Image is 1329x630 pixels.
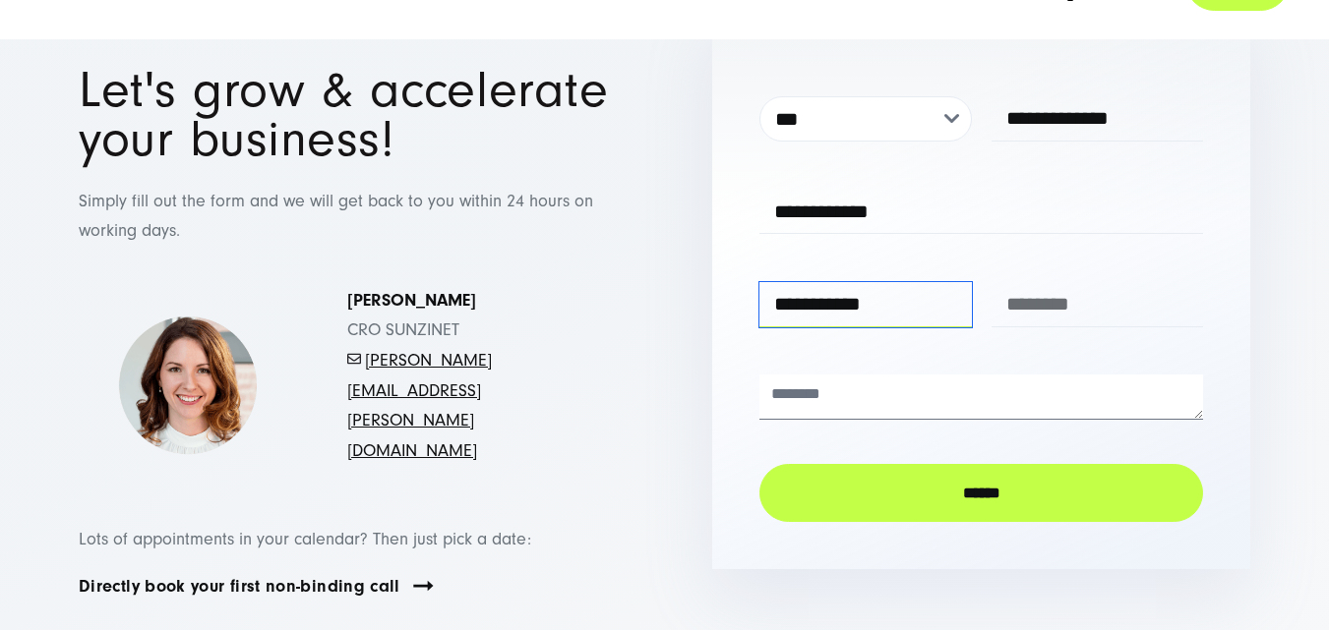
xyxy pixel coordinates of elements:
img: Simona-kontakt-page-picture [118,316,257,455]
span: - [361,350,365,371]
span: Simply fill out the form and we will get back to you within 24 hours on working days. [79,191,593,242]
span: Let's grow & accelerate your business! [79,61,608,168]
p: Lots of appointments in your calendar? Then just pick a date: [79,525,617,555]
p: CRO SUNZINET [347,286,577,467]
strong: [PERSON_NAME] [347,290,476,311]
a: [PERSON_NAME][EMAIL_ADDRESS][PERSON_NAME][DOMAIN_NAME] [347,350,492,461]
a: Directly book your first non-binding call [79,575,400,598]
